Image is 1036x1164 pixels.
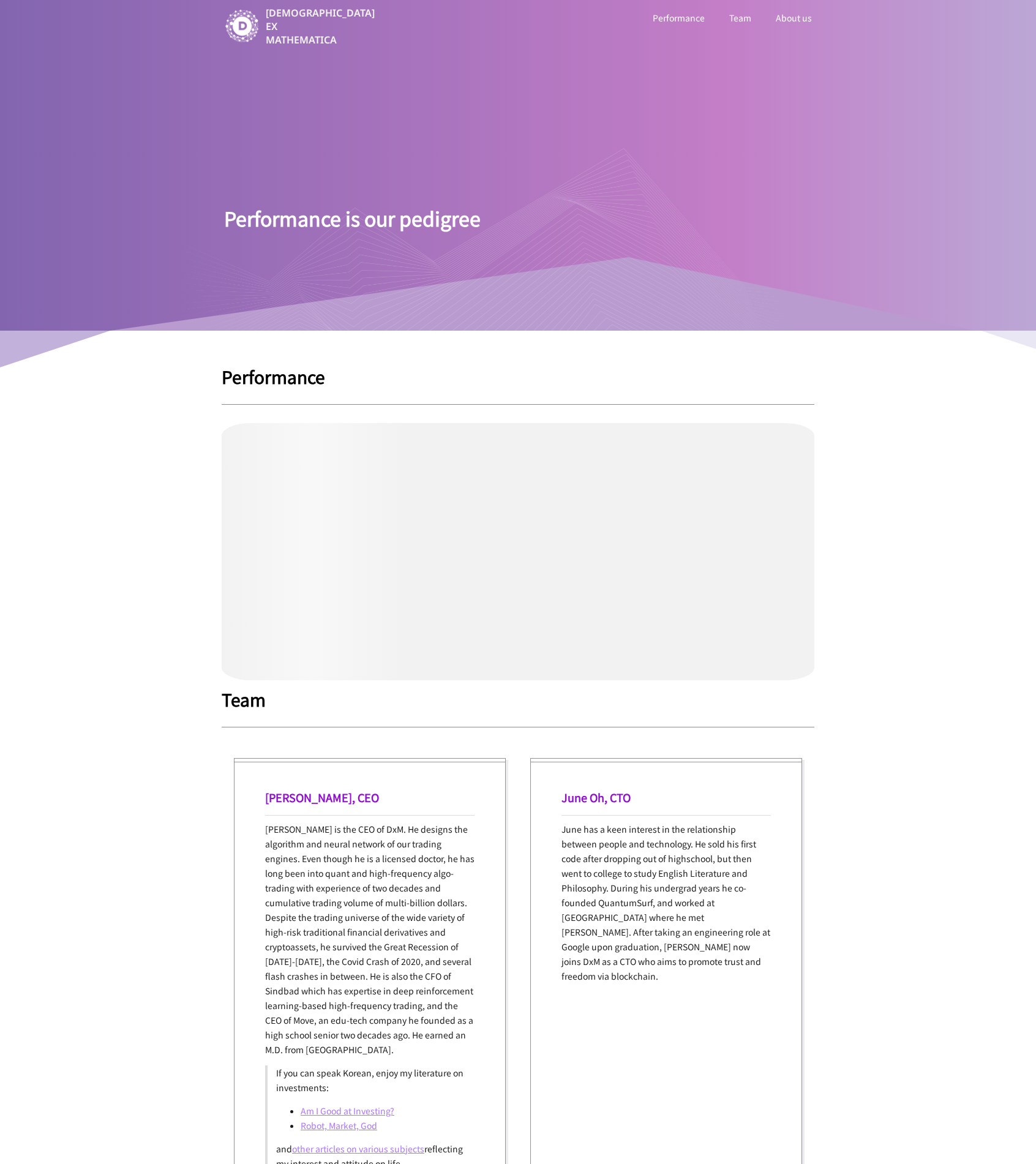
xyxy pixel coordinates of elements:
p: [PERSON_NAME] is the CEO of DxM. He designs the algorithm and neural network of our trading engin... [265,822,475,1057]
p: June has a keen interest in the relationship between people and technology. He sold his first cod... [561,822,771,983]
p: [DEMOGRAPHIC_DATA] EX MATHEMATICA [266,6,377,47]
a: Performance [650,10,707,26]
h1: Performance [222,367,814,386]
a: other articles on various subjects [292,1143,424,1155]
a: Team [727,10,754,26]
h1: [PERSON_NAME], CEO [265,789,475,805]
h1: Team [222,690,814,708]
img: image [224,9,260,44]
h1: June Oh, CTO [561,789,771,805]
a: Robot, Market, God [301,1119,377,1132]
p: If you can speak Korean, enjoy my literature on investments: [276,1065,466,1095]
a: About us [773,10,814,26]
a: Am I Good at Investing? [301,1105,394,1117]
